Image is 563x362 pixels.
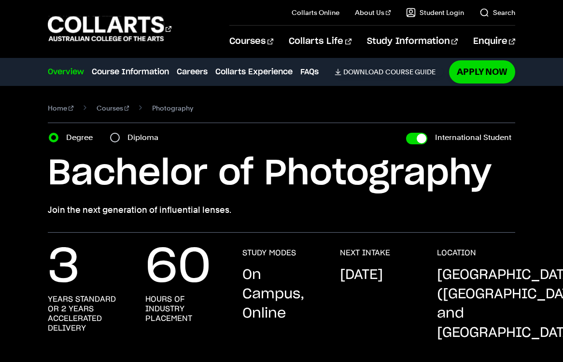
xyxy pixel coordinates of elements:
[66,131,99,144] label: Degree
[48,203,515,217] p: Join the next generation of influential lenses.
[127,131,164,144] label: Diploma
[367,26,458,57] a: Study Information
[343,68,383,76] span: Download
[48,66,84,78] a: Overview
[97,101,129,115] a: Courses
[292,8,339,17] a: Collarts Online
[48,294,126,333] h3: years standard or 2 years accelerated delivery
[435,131,511,144] label: International Student
[473,26,515,57] a: Enquire
[48,152,515,195] h1: Bachelor of Photography
[152,101,193,115] span: Photography
[355,8,391,17] a: About Us
[145,294,224,323] h3: hours of industry placement
[479,8,515,17] a: Search
[242,248,296,258] h3: STUDY MODES
[300,66,319,78] a: FAQs
[340,248,390,258] h3: NEXT INTAKE
[48,101,73,115] a: Home
[242,265,321,323] p: On Campus, Online
[449,60,515,83] a: Apply Now
[229,26,273,57] a: Courses
[92,66,169,78] a: Course Information
[48,15,171,42] div: Go to homepage
[406,8,464,17] a: Student Login
[215,66,293,78] a: Collarts Experience
[145,248,211,287] p: 60
[335,68,443,76] a: DownloadCourse Guide
[48,248,80,287] p: 3
[289,26,351,57] a: Collarts Life
[437,248,476,258] h3: LOCATION
[177,66,208,78] a: Careers
[340,265,383,285] p: [DATE]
